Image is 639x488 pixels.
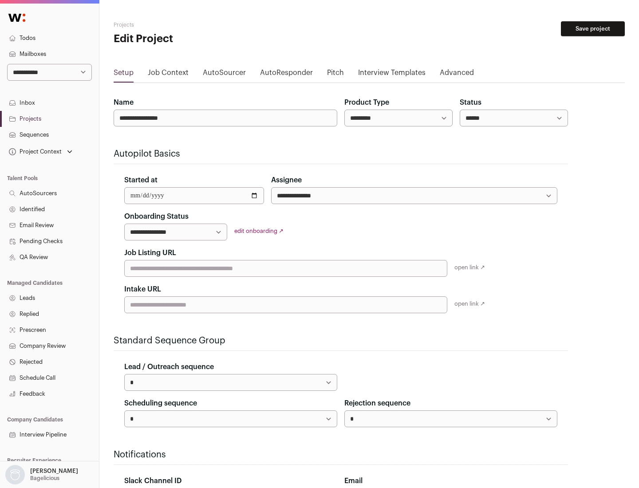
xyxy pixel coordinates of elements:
[124,476,181,486] label: Slack Channel ID
[124,175,158,185] label: Started at
[124,284,161,295] label: Intake URL
[114,335,568,347] h2: Standard Sequence Group
[114,32,284,46] h1: Edit Project
[114,148,568,160] h2: Autopilot Basics
[440,67,474,82] a: Advanced
[114,449,568,461] h2: Notifications
[460,97,481,108] label: Status
[124,362,214,372] label: Lead / Outreach sequence
[114,97,134,108] label: Name
[30,475,59,482] p: Bagelicious
[5,465,25,484] img: nopic.png
[4,9,30,27] img: Wellfound
[7,146,74,158] button: Open dropdown
[344,476,557,486] div: Email
[271,175,302,185] label: Assignee
[260,67,313,82] a: AutoResponder
[114,67,134,82] a: Setup
[30,468,78,475] p: [PERSON_NAME]
[234,228,284,234] a: edit onboarding ↗
[4,465,80,484] button: Open dropdown
[114,21,284,28] h2: Projects
[561,21,625,36] button: Save project
[124,248,176,258] label: Job Listing URL
[344,97,389,108] label: Product Type
[358,67,426,82] a: Interview Templates
[148,67,189,82] a: Job Context
[344,398,410,409] label: Rejection sequence
[7,148,62,155] div: Project Context
[124,211,189,222] label: Onboarding Status
[124,398,197,409] label: Scheduling sequence
[203,67,246,82] a: AutoSourcer
[327,67,344,82] a: Pitch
